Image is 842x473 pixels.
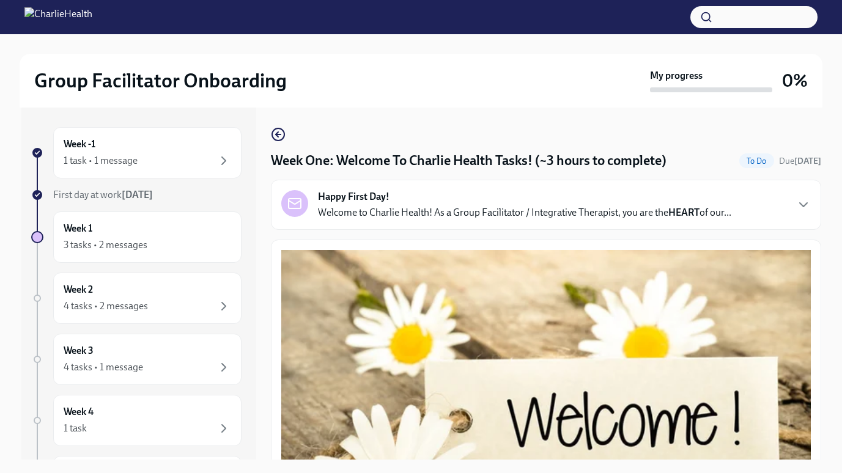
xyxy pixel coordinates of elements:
[31,334,242,385] a: Week 34 tasks • 1 message
[31,211,242,263] a: Week 13 tasks • 2 messages
[64,222,92,235] h6: Week 1
[31,127,242,178] a: Week -11 task • 1 message
[668,207,700,218] strong: HEART
[31,395,242,446] a: Week 41 task
[31,188,242,202] a: First day at work[DATE]
[64,344,94,358] h6: Week 3
[64,283,93,296] h6: Week 2
[64,299,148,313] div: 4 tasks • 2 messages
[779,156,821,166] span: Due
[318,190,390,204] strong: Happy First Day!
[318,206,731,219] p: Welcome to Charlie Health! As a Group Facilitator / Integrative Therapist, you are the of our...
[782,70,808,92] h3: 0%
[24,7,92,27] img: CharlieHealth
[64,422,87,435] div: 1 task
[31,273,242,324] a: Week 24 tasks • 2 messages
[650,69,703,82] strong: My progress
[739,156,774,166] span: To Do
[64,361,143,374] div: 4 tasks • 1 message
[34,68,287,93] h2: Group Facilitator Onboarding
[271,152,667,170] h4: Week One: Welcome To Charlie Health Tasks! (~3 hours to complete)
[64,405,94,419] h6: Week 4
[64,238,147,252] div: 3 tasks • 2 messages
[53,189,153,200] span: First day at work
[122,189,153,200] strong: [DATE]
[64,137,95,151] h6: Week -1
[779,155,821,167] span: September 29th, 2025 10:00
[64,154,138,167] div: 1 task • 1 message
[794,156,821,166] strong: [DATE]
